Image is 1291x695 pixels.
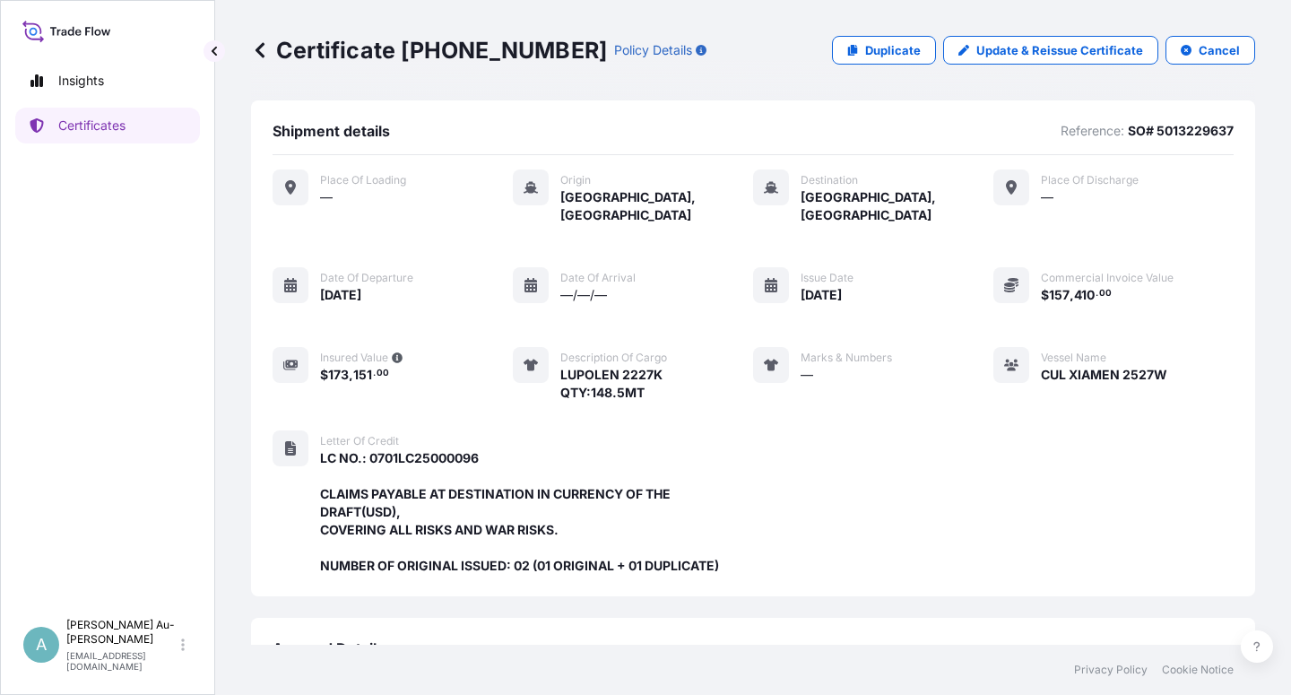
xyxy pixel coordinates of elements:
[1165,36,1255,65] button: Cancel
[832,36,936,65] a: Duplicate
[15,108,200,143] a: Certificates
[865,41,921,59] p: Duplicate
[15,63,200,99] a: Insights
[328,369,349,381] span: 173
[560,173,591,187] span: Origin
[353,369,372,381] span: 151
[801,271,853,285] span: Issue Date
[1099,291,1112,297] span: 00
[801,286,842,304] span: [DATE]
[273,122,390,140] span: Shipment details
[320,449,753,575] span: LC NO.: 0701LC25000096 CLAIMS PAYABLE AT DESTINATION IN CURRENCY OF THE DRAFT(USD), COVERING ALL ...
[560,351,667,365] span: Description of cargo
[36,636,47,654] span: A
[1074,663,1148,677] a: Privacy Policy
[66,618,178,647] p: [PERSON_NAME] Au-[PERSON_NAME]
[373,370,376,377] span: .
[801,173,858,187] span: Destination
[320,271,413,285] span: Date of departure
[1061,122,1124,140] p: Reference:
[801,188,993,224] span: [GEOGRAPHIC_DATA], [GEOGRAPHIC_DATA]
[1128,122,1234,140] p: SO# 5013229637
[1041,289,1049,301] span: $
[1041,351,1106,365] span: Vessel Name
[320,369,328,381] span: $
[1041,271,1174,285] span: Commercial Invoice Value
[1074,289,1095,301] span: 410
[560,366,663,402] span: LUPOLEN 2227K QTY:148.5MT
[560,286,607,304] span: —/—/—
[251,36,607,65] p: Certificate [PHONE_NUMBER]
[614,41,692,59] p: Policy Details
[943,36,1158,65] a: Update & Reissue Certificate
[560,188,753,224] span: [GEOGRAPHIC_DATA], [GEOGRAPHIC_DATA]
[801,366,813,384] span: —
[349,369,353,381] span: ,
[273,639,385,657] span: Assured Details
[320,188,333,206] span: —
[320,286,361,304] span: [DATE]
[1199,41,1240,59] p: Cancel
[976,41,1143,59] p: Update & Reissue Certificate
[1096,291,1098,297] span: .
[560,271,636,285] span: Date of arrival
[1041,366,1167,384] span: CUL XIAMEN 2527W
[320,351,388,365] span: Insured Value
[58,117,126,135] p: Certificates
[66,650,178,672] p: [EMAIL_ADDRESS][DOMAIN_NAME]
[1041,188,1053,206] span: —
[377,370,389,377] span: 00
[801,351,892,365] span: Marks & Numbers
[320,173,406,187] span: Place of Loading
[320,434,399,448] span: Letter of Credit
[1162,663,1234,677] a: Cookie Notice
[1041,173,1139,187] span: Place of discharge
[58,72,104,90] p: Insights
[1049,289,1070,301] span: 157
[1070,289,1074,301] span: ,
